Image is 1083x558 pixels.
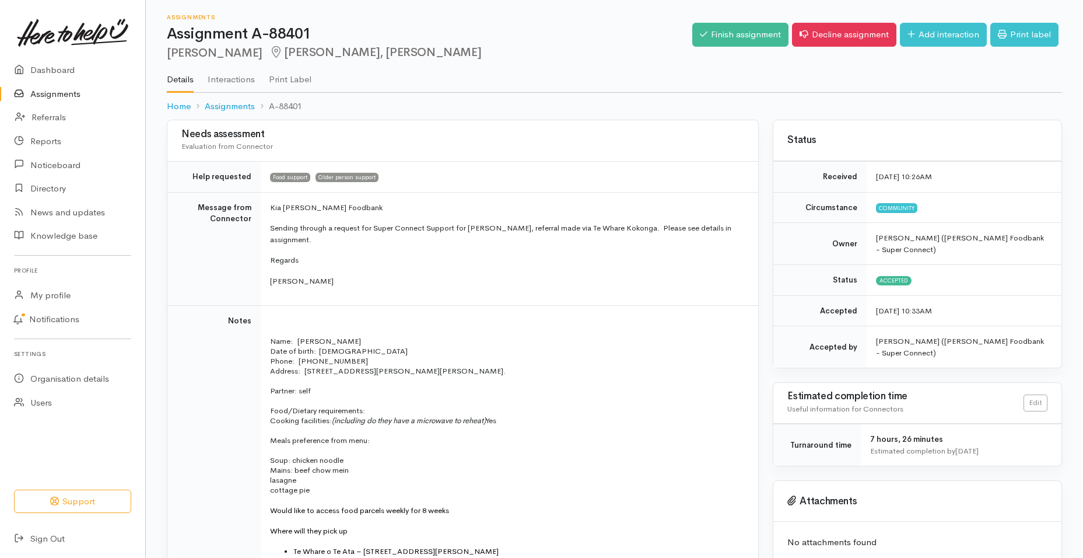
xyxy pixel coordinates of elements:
[208,59,255,92] a: Interactions
[270,202,744,214] p: Kia [PERSON_NAME] Foodbank
[900,23,987,47] a: Add interaction
[316,173,378,182] span: Older person support
[787,536,1047,549] p: No attachments found
[270,475,744,485] p: lasagne
[270,173,310,182] span: Food support
[787,135,1047,146] h3: Status
[270,386,744,396] p: Partner: self
[181,129,744,140] h3: Needs assessment
[870,445,1047,457] div: Estimated completion by
[955,446,979,456] time: [DATE]
[167,162,261,193] td: Help requested
[269,59,311,92] a: Print Label
[14,263,131,278] h6: Profile
[167,59,194,93] a: Details
[167,192,261,306] td: Message from Connector
[792,23,896,47] a: Decline assignment
[167,93,1062,120] nav: breadcrumb
[167,100,191,113] a: Home
[270,396,744,426] p: Food/Dietary requirements: Cooking facilities: Yes
[293,546,744,556] li: Te Whare o Te Ata – [STREET_ADDRESS][PERSON_NAME]
[270,485,744,495] p: cottage pie
[167,26,692,43] h1: Assignment A-88401
[773,424,861,466] td: Turnaround time
[876,276,912,285] span: Accepted
[270,465,744,475] p: Mains: beef chow mein
[181,141,273,151] span: Evaluation from Connector
[867,326,1061,368] td: [PERSON_NAME] ([PERSON_NAME] Foodbank - Super Connect)
[773,223,867,265] td: Owner
[167,14,692,20] h6: Assignments
[773,162,867,193] td: Received
[270,336,744,366] p: Name: [PERSON_NAME] Date of birth: [DEMOGRAPHIC_DATA] Phone: [PHONE_NUMBER]
[270,505,449,515] span: Would like to access food parcels weekly for 8 weeks
[270,254,744,266] p: Regards
[167,46,692,60] h2: [PERSON_NAME]
[270,366,744,376] p: Address: [STREET_ADDRESS][PERSON_NAME][PERSON_NAME].
[773,265,867,296] td: Status
[870,434,943,444] span: 7 hours, 26 minutes
[270,222,744,245] p: Sending through a request for Super Connect Support for [PERSON_NAME], referral made via Te Whare...
[269,45,481,60] span: [PERSON_NAME], [PERSON_NAME]
[876,306,932,316] time: [DATE] 10:33AM
[773,326,867,368] td: Accepted by
[692,23,788,47] a: Finish assignment
[773,295,867,326] td: Accepted
[332,416,486,426] i: (including do they have a microwave to reheat)
[990,23,1059,47] a: Print label
[255,100,302,113] li: A-88401
[14,490,131,514] button: Support
[14,346,131,362] h6: Settings
[876,233,1044,254] span: [PERSON_NAME] ([PERSON_NAME] Foodbank - Super Connect)
[787,404,903,414] span: Useful information for Connectors
[270,526,348,536] span: Where will they pick up
[270,435,744,445] p: Meals preference from menu:
[270,455,744,465] p: Soup: chicken noodle
[205,100,255,113] a: Assignments
[1024,395,1047,411] a: Edit
[876,203,917,212] span: Community
[787,391,1024,402] h3: Estimated completion time
[773,192,867,223] td: Circumstance
[787,496,1047,507] h3: Attachments
[270,275,744,287] p: [PERSON_NAME]
[876,172,932,182] time: [DATE] 10:26AM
